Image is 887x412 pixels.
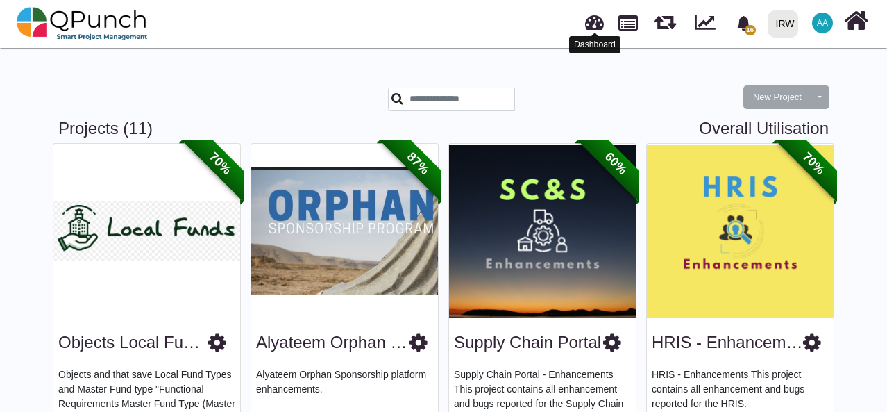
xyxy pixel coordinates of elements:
[761,1,804,47] a: IRW
[812,13,833,33] span: Ahad Ahmed Taji
[569,36,620,53] div: Dashboard
[256,368,433,409] p: Alyateem Orphan Sponsorship platform enhancements.
[743,85,811,109] button: New Project
[380,125,457,202] span: 87%
[654,7,676,30] span: Releases
[652,333,803,353] h3: HRIS - Enhancements
[454,368,631,409] p: Supply Chain Portal - Enhancements This project contains all enhancement and bugs reported for th...
[817,19,828,27] span: AA
[804,1,841,45] a: AA
[689,1,728,47] div: Dynamic Report
[775,125,852,202] span: 70%
[776,12,795,36] div: IRW
[844,8,868,34] i: Home
[182,125,259,202] span: 70%
[577,125,654,202] span: 60%
[745,25,756,35] span: 16
[58,119,829,139] h3: Projects (11)
[652,333,818,352] a: HRIS - Enhancements
[17,3,148,44] img: qpunch-sp.fa6292f.png
[732,10,756,35] div: Notification
[256,333,409,353] h3: Alyateem Orphan SPNR
[454,333,601,352] a: Supply Chain Portal
[728,1,762,44] a: bell fill16
[618,9,638,31] span: Projects
[256,333,437,352] a: Alyateem Orphan SPNR
[699,119,829,139] a: Overall Utilisation
[58,368,235,409] p: Objects and that save Local Fund Types and Master Fund type "Functional Requirements Master Fund ...
[58,333,208,353] h3: Objects Local Funds
[652,368,829,409] p: HRIS - Enhancements This project contains all enhancement and bugs reported for the HRIS.
[58,333,210,352] a: Objects Local Funds
[454,333,601,353] h3: Supply Chain Portal
[736,16,751,31] svg: bell fill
